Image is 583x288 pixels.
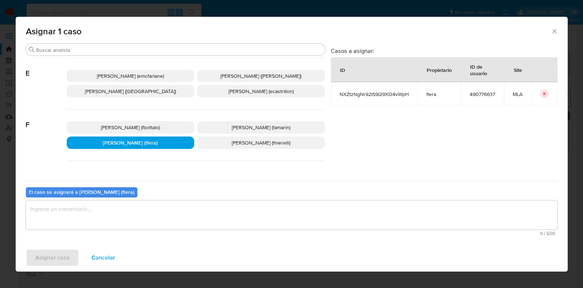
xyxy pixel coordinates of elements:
div: [PERSON_NAME] (emcfarlane) [67,70,195,82]
div: [PERSON_NAME] ([GEOGRAPHIC_DATA]) [67,85,195,97]
div: [PERSON_NAME] (fmerelli) [197,137,325,149]
button: Cancelar [82,249,125,266]
h3: Casos a asignar: [331,47,557,54]
span: NXZtzNgNr92IS9I29XO4vWpH [340,91,409,97]
div: [PERSON_NAME] ([PERSON_NAME]) [197,70,325,82]
input: Buscar analista [36,47,322,53]
div: [PERSON_NAME] (ecastrillon) [197,85,325,97]
div: ID de usuario [461,58,504,82]
span: [PERSON_NAME] ([PERSON_NAME]) [220,72,301,80]
button: icon-button [540,89,549,98]
div: assign-modal [16,17,568,272]
span: E [26,58,67,78]
button: Buscar [29,47,35,53]
span: F [26,110,67,129]
div: Propietario [418,61,461,78]
div: [PERSON_NAME] (flera) [67,137,195,149]
span: flera [426,91,452,97]
div: ID [331,61,354,78]
div: [PERSON_NAME] (fbottalo) [67,121,195,134]
span: 490776637 [470,91,495,97]
div: Site [505,61,531,78]
span: [PERSON_NAME] (flera) [103,139,158,146]
span: [PERSON_NAME] ([GEOGRAPHIC_DATA]) [85,88,176,95]
span: Máximo 500 caracteres [28,231,555,236]
span: MLA [513,91,523,97]
b: El caso se asignará a [PERSON_NAME] (flera) [29,188,134,196]
span: Cancelar [91,250,115,266]
button: Cerrar ventana [551,28,557,34]
span: [PERSON_NAME] (emcfarlane) [97,72,164,80]
span: [PERSON_NAME] (fmerelli) [232,139,290,146]
span: Asignar 1 caso [26,27,551,36]
span: G [26,161,67,181]
span: [PERSON_NAME] (fbottalo) [101,124,160,131]
span: [PERSON_NAME] (ecastrillon) [228,88,294,95]
span: [PERSON_NAME] (famarin) [232,124,290,131]
div: [PERSON_NAME] (famarin) [197,121,325,134]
